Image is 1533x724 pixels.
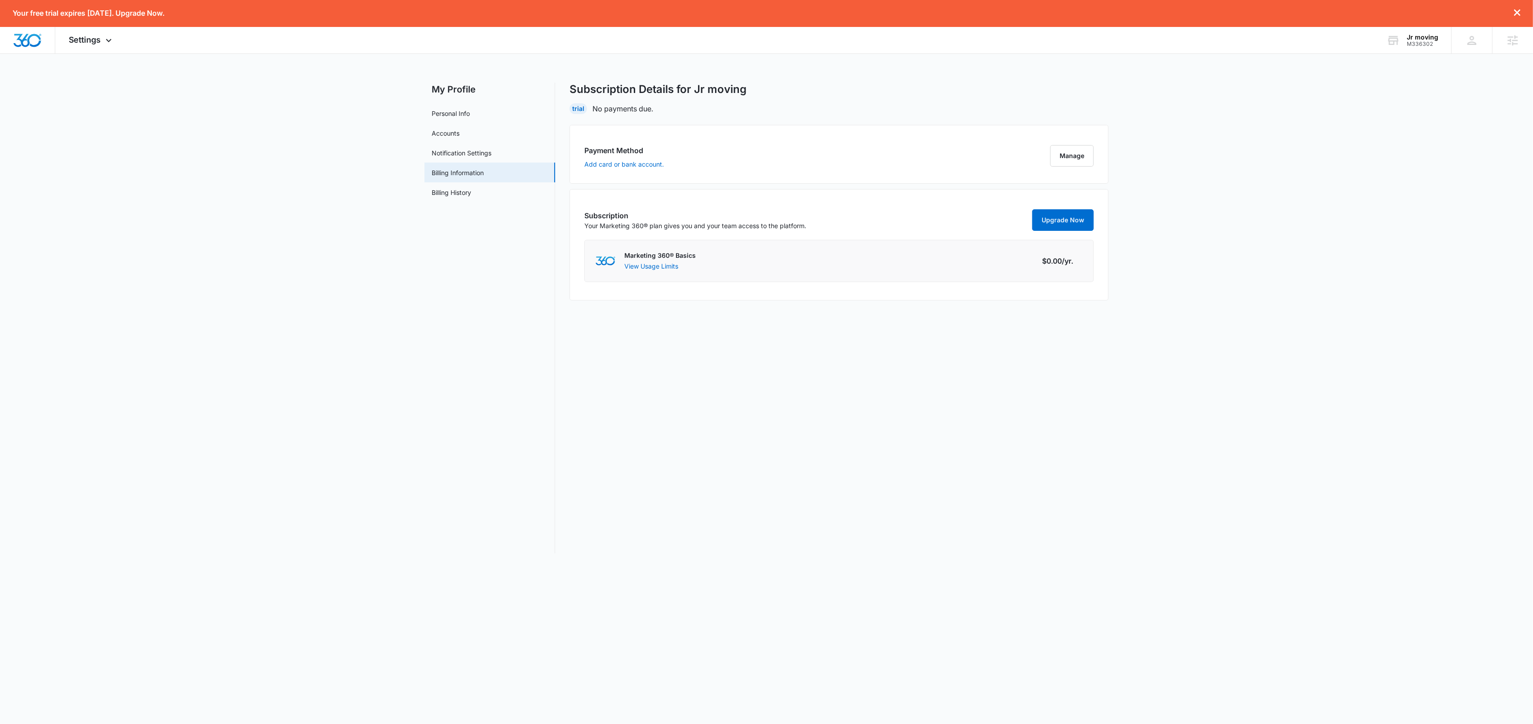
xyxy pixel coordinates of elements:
[432,109,470,118] a: Personal Info
[1050,145,1094,167] button: Manage
[1062,256,1073,266] span: /yr.
[584,210,806,221] h3: Subscription
[1514,9,1520,18] button: dismiss this dialog
[584,145,664,156] h3: Payment Method
[432,148,491,158] a: Notification Settings
[584,161,664,168] button: Add card or bank account.
[432,128,459,138] a: Accounts
[1042,256,1084,266] div: $0.00
[1032,209,1094,231] a: Upgrade Now
[13,9,164,18] p: Your free trial expires [DATE]. Upgrade Now.
[584,221,806,230] p: Your Marketing 360® plan gives you and your team access to the platform.
[1407,34,1438,41] div: account name
[432,188,471,197] a: Billing History
[55,27,128,53] div: Settings
[592,103,653,114] p: No payments due.
[69,35,101,44] span: Settings
[1407,41,1438,47] div: account id
[624,261,678,271] button: View Usage Limits
[432,168,484,177] a: Billing Information
[570,83,747,96] h1: Subscription Details for Jr moving
[570,103,587,114] div: Trial
[424,83,555,96] h2: My Profile
[624,251,696,260] p: Marketing 360® Basics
